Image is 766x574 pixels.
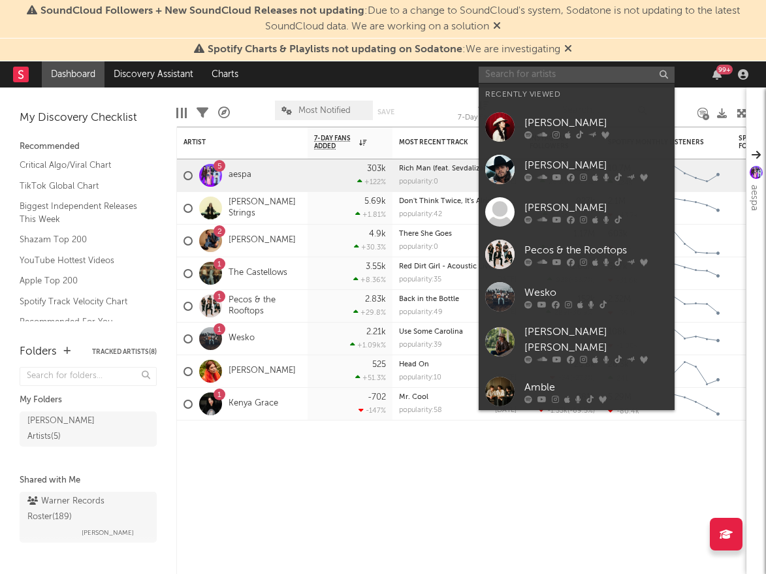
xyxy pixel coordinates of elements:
a: [PERSON_NAME] [PERSON_NAME] [479,318,675,370]
a: [PERSON_NAME] Strings [229,197,301,219]
div: Red Dirt Girl - Acoustic Live [399,263,517,270]
a: Use Some Carolina [399,328,463,336]
div: Use Some Carolina [399,328,517,336]
a: Apple Top 200 [20,274,144,288]
div: Artist [184,138,281,146]
a: Head On [399,361,429,368]
div: popularity: 10 [399,374,441,381]
a: [PERSON_NAME] Artists(5) [20,411,157,447]
div: popularity: 49 [399,309,443,316]
div: 525 [372,360,386,369]
svg: Chart title [667,355,726,388]
div: Recently Viewed [485,87,668,103]
input: Search for folders... [20,367,157,386]
a: There She Goes [399,231,452,238]
div: Shared with Me [20,473,157,488]
div: -702 [368,393,386,402]
div: Don't Think Twice, It's Alright - Live At The American Legion Post 82 [399,198,517,205]
a: Kenya Grace [229,398,278,409]
span: Most Notified [298,106,351,115]
a: Back in the Bottle [399,296,459,303]
div: +1.09k % [350,341,386,349]
div: Mr. Cool [399,394,517,401]
span: : Due to a change to SoundCloud's system, Sodatone is not updating to the latest SoundCloud data.... [40,6,740,32]
div: [PERSON_NAME] Artists ( 5 ) [27,413,120,445]
div: [DATE] [495,407,517,414]
a: Spotify Track Velocity Chart [20,295,144,309]
div: Recommended [20,139,157,155]
div: +51.3 % [355,374,386,382]
div: aespa [746,185,762,211]
a: [PERSON_NAME] [229,235,296,246]
a: Mr. Cool [399,394,428,401]
div: 2.21k [366,328,386,336]
svg: Chart title [667,192,726,225]
div: +1.81 % [355,210,386,219]
div: Warner Records Roster ( 189 ) [27,494,146,525]
div: [PERSON_NAME] [524,157,668,173]
a: The Castellows [229,268,287,279]
div: 3.55k [366,263,386,271]
div: Back in the Bottle [399,296,517,303]
button: 99+ [712,69,722,80]
a: Biggest Independent Releases This Week [20,199,144,226]
div: 7-Day Fans Added (7-Day Fans Added) [458,94,510,132]
div: Filters [197,94,208,132]
svg: Chart title [667,225,726,257]
div: popularity: 39 [399,342,442,349]
a: YouTube Hottest Videos [20,253,144,268]
div: A&R Pipeline [218,94,230,132]
div: 4.9k [369,230,386,238]
a: Red Dirt Girl - Acoustic Live [399,263,492,270]
span: 7-Day Fans Added [314,135,356,150]
span: [PERSON_NAME] [82,525,134,541]
div: 303k [367,165,386,173]
div: 7-Day Fans Added (7-Day Fans Added) [458,110,510,126]
div: popularity: 58 [399,407,442,414]
a: Pecos & the Rooftops [229,295,301,317]
svg: Chart title [667,257,726,290]
span: Dismiss [493,22,501,32]
div: 5.69k [364,197,386,206]
a: aespa [229,170,251,181]
span: Spotify Charts & Playlists not updating on Sodatone [208,44,462,55]
a: Don't Think Twice, It's Alright - Live At The American Legion Post 82 [399,198,631,205]
div: ( ) [539,406,595,415]
span: SoundCloud Followers + New SoundCloud Releases not updating [40,6,364,16]
a: Wesko [479,276,675,318]
div: [PERSON_NAME] [524,200,668,215]
a: Wesko [229,333,255,344]
div: Edit Columns [176,94,187,132]
a: [PERSON_NAME] [479,148,675,191]
div: Most Recent Track [399,138,497,146]
a: Pecos & the Rooftops [479,233,675,276]
a: Warner Records Roster(189)[PERSON_NAME] [20,492,157,543]
div: +30.3 % [354,243,386,251]
div: +122 % [357,178,386,186]
div: popularity: 35 [399,276,441,283]
div: My Folders [20,392,157,408]
span: : We are investigating [208,44,560,55]
div: Wesko [524,285,668,300]
button: Save [377,108,394,116]
svg: Chart title [667,159,726,192]
div: 99 + [716,65,733,74]
svg: Chart title [667,388,726,421]
svg: Chart title [667,290,726,323]
svg: Chart title [667,323,726,355]
div: Folders [20,344,57,360]
button: Tracked Artists(8) [92,349,157,355]
div: Pecos & the Rooftops [524,242,668,258]
div: popularity: 0 [399,178,438,185]
div: 2.83k [365,295,386,304]
a: TikTok Global Chart [20,179,144,193]
div: There She Goes [399,231,517,238]
a: Dashboard [42,61,104,88]
div: popularity: 0 [399,244,438,251]
a: Shazam Top 200 [20,232,144,247]
div: +8.36 % [353,276,386,284]
a: [PERSON_NAME] [479,106,675,148]
a: [PERSON_NAME] [479,191,675,233]
a: Amble [479,370,675,413]
div: [PERSON_NAME] [524,115,668,131]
